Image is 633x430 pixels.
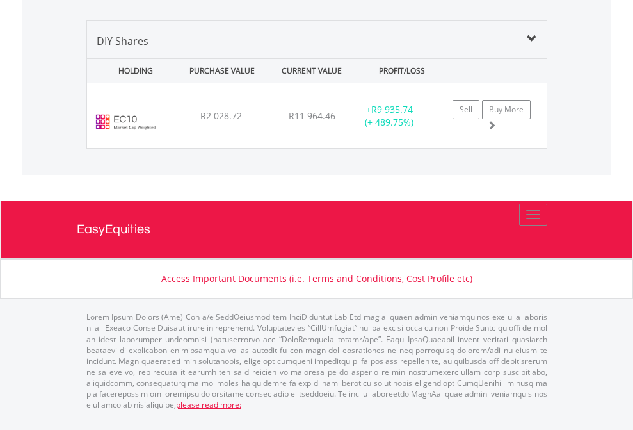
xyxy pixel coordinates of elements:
[453,100,479,119] a: Sell
[349,103,429,129] div: + (+ 489.75%)
[371,103,413,115] span: R9 935.74
[88,59,175,83] div: HOLDING
[161,272,472,285] a: Access Important Documents (i.e. Terms and Conditions, Cost Profile etc)
[77,201,557,258] a: EasyEquities
[289,110,335,122] span: R11 964.46
[268,59,355,83] div: CURRENT VALUE
[86,311,547,410] p: Lorem Ipsum Dolors (Ame) Con a/e SeddOeiusmod tem InciDiduntut Lab Etd mag aliquaen admin veniamq...
[482,100,531,119] a: Buy More
[97,34,148,48] span: DIY Shares
[176,399,241,410] a: please read more:
[358,59,445,83] div: PROFIT/LOSS
[93,99,158,145] img: EC10.EC.EC10.png
[179,59,266,83] div: PURCHASE VALUE
[200,110,242,122] span: R2 028.72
